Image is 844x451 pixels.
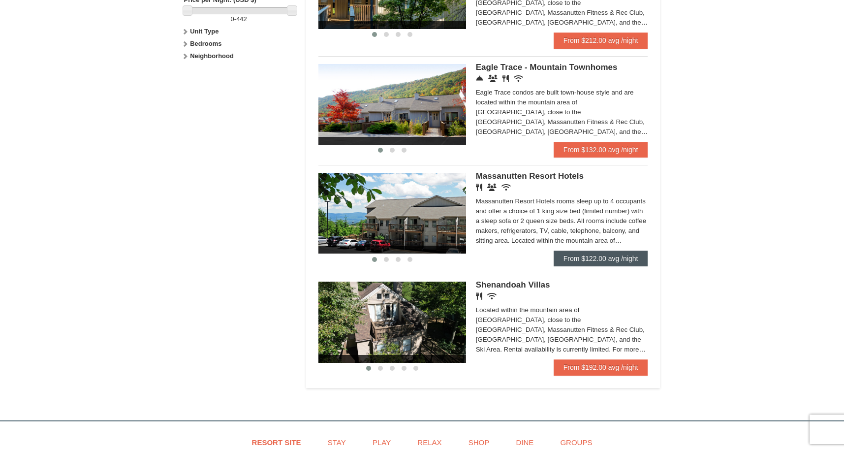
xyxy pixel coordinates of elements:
[190,40,221,47] strong: Bedrooms
[502,75,509,82] i: Restaurant
[476,75,483,82] i: Concierge Desk
[501,184,511,191] i: Wireless Internet (free)
[476,63,618,72] span: Eagle Trace - Mountain Townhomes
[476,196,648,246] div: Massanutten Resort Hotels rooms sleep up to 4 occupants and offer a choice of 1 king size bed (li...
[514,75,523,82] i: Wireless Internet (free)
[488,75,498,82] i: Conference Facilities
[554,359,648,375] a: From $192.00 avg /night
[184,14,294,24] label: -
[554,32,648,48] a: From $212.00 avg /night
[476,171,584,181] span: Massanutten Resort Hotels
[476,305,648,354] div: Located within the mountain area of [GEOGRAPHIC_DATA], close to the [GEOGRAPHIC_DATA], Massanutte...
[476,292,482,300] i: Restaurant
[487,292,497,300] i: Wireless Internet (free)
[476,88,648,137] div: Eagle Trace condos are built town-house style and are located within the mountain area of [GEOGRA...
[487,184,497,191] i: Banquet Facilities
[231,15,234,23] span: 0
[554,251,648,266] a: From $122.00 avg /night
[476,280,550,290] span: Shenandoah Villas
[476,184,482,191] i: Restaurant
[236,15,247,23] span: 442
[554,142,648,158] a: From $132.00 avg /night
[190,28,219,35] strong: Unit Type
[190,52,234,60] strong: Neighborhood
